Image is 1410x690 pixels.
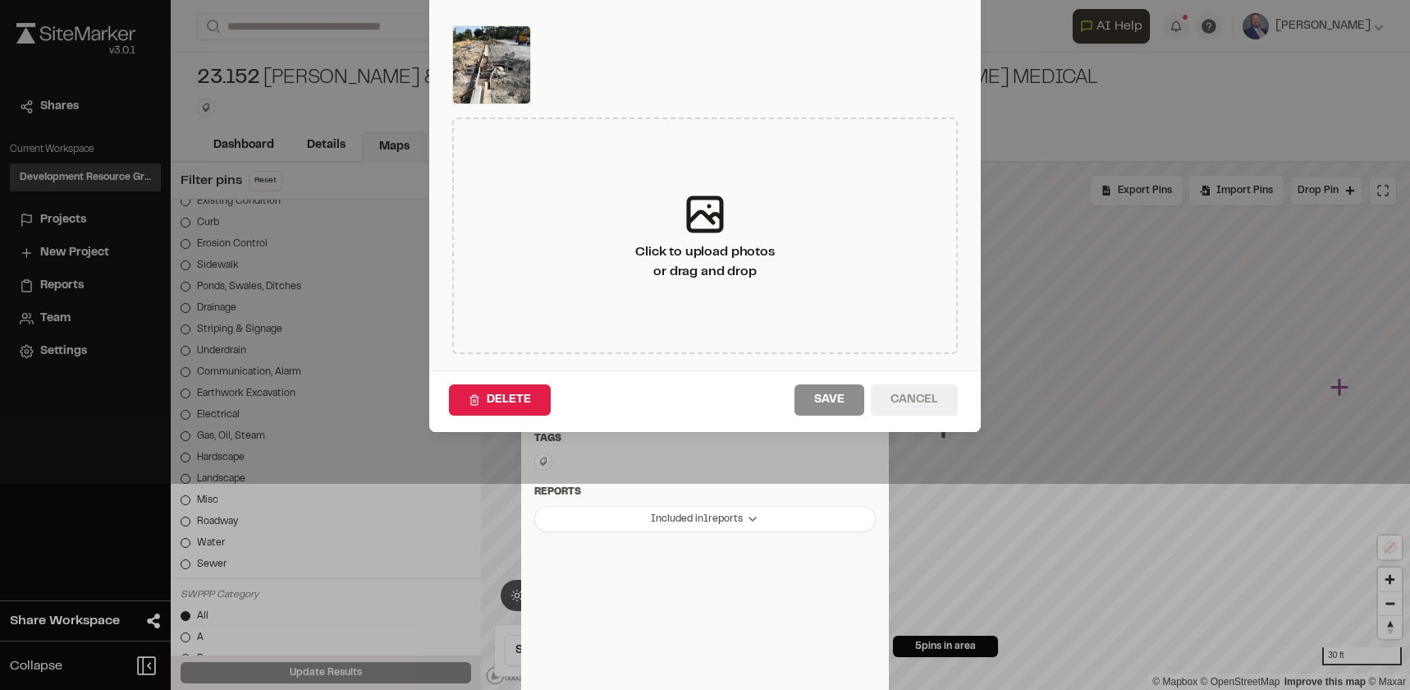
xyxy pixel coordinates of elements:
button: Delete [449,384,551,416]
button: Save [794,384,864,416]
div: Reports [534,485,876,499]
div: Click to upload photos or drag and drop [635,242,774,282]
span: Included in 1 reports [651,512,743,527]
div: Click to upload photosor drag and drop [452,117,958,354]
button: Cancel [871,384,958,416]
button: Included in1reports [534,506,876,532]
